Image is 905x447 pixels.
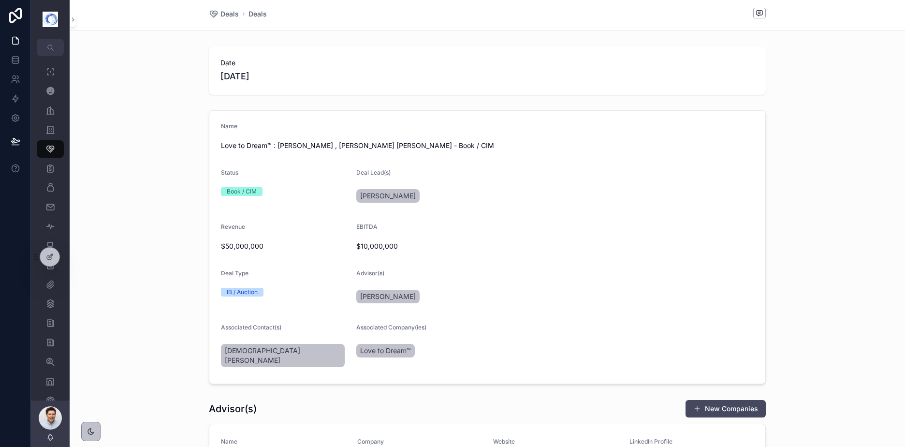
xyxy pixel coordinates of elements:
[629,438,754,446] span: LinkedIn Profile
[360,346,411,356] span: Love to Dream™
[356,223,378,230] span: EBITDA
[209,402,257,416] h1: Advisor(s)
[360,292,416,301] span: [PERSON_NAME]
[221,122,237,130] span: Name
[225,346,341,365] span: [DEMOGRAPHIC_DATA][PERSON_NAME]
[493,438,618,446] span: Website
[31,56,70,401] div: scrollable content
[356,241,709,251] span: $10,000,000
[356,189,420,203] a: [PERSON_NAME]
[209,9,239,19] a: Deals
[220,58,754,68] span: Date
[686,400,766,417] button: New Companies
[227,187,257,196] div: Book / CIM
[221,241,349,251] span: $50,000,000
[221,344,345,367] a: [DEMOGRAPHIC_DATA][PERSON_NAME]
[221,141,754,150] span: Love to Dream™ : [PERSON_NAME] , [PERSON_NAME] [PERSON_NAME] - Book / CIM
[357,438,482,446] span: Company
[248,9,267,19] a: Deals
[221,223,245,230] span: Revenue
[356,290,420,303] a: [PERSON_NAME]
[356,344,415,358] a: Love to Dream™
[356,269,384,277] span: Advisor(s)
[356,324,426,331] span: Associated Company(ies)
[221,169,238,176] span: Status
[221,269,248,277] span: Deal Type
[220,70,754,83] span: [DATE]
[356,169,391,176] span: Deal Lead(s)
[360,191,416,201] span: [PERSON_NAME]
[227,288,258,297] div: IB / Auction
[221,324,281,331] span: Associated Contact(s)
[221,438,346,446] span: Name
[220,9,239,19] span: Deals
[43,12,58,27] img: App logo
